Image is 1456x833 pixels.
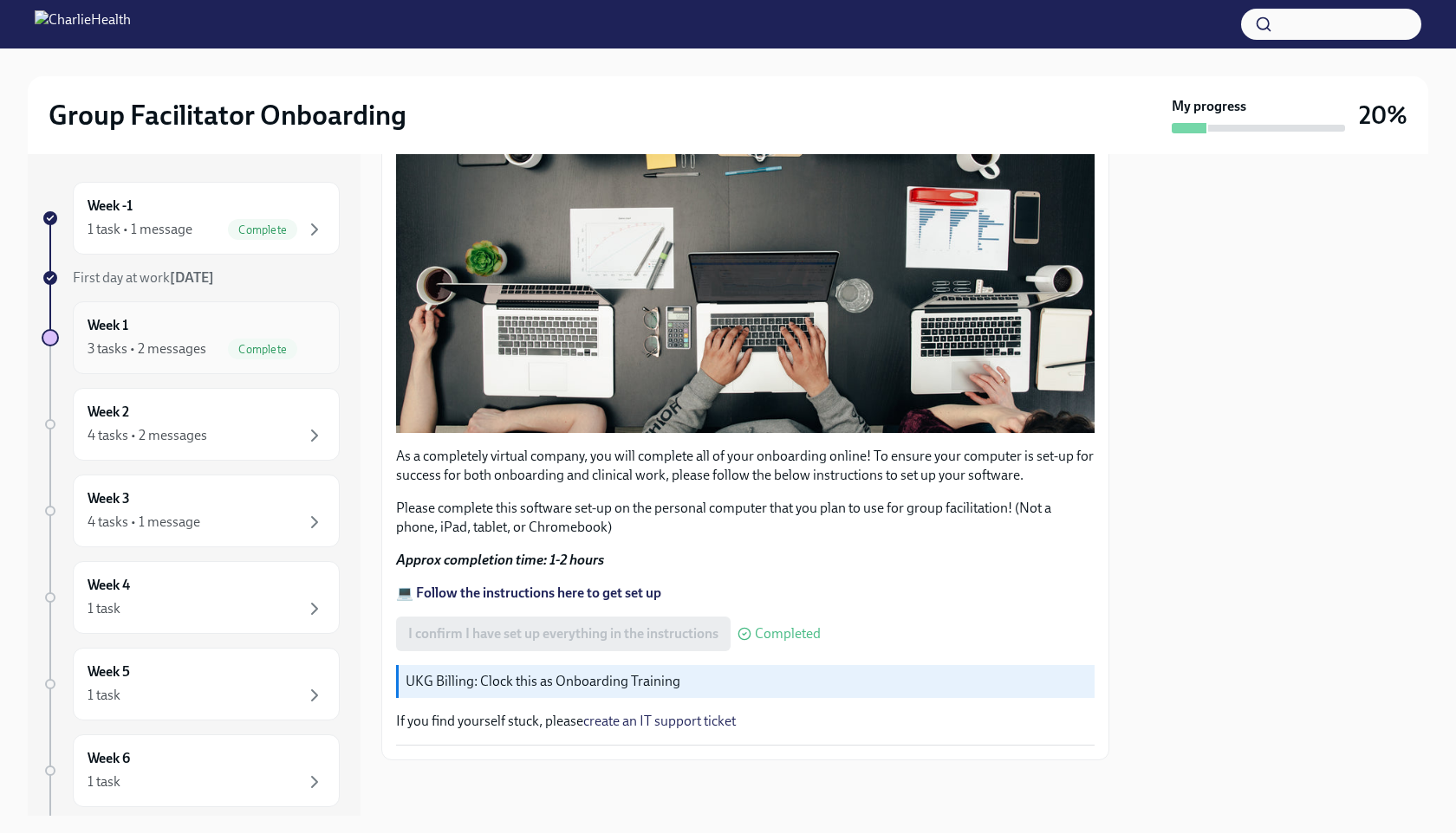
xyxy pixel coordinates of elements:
a: Week 61 task [42,734,340,807]
h6: Week -1 [88,197,133,216]
span: Complete [228,343,297,356]
span: First day at work [73,269,214,286]
div: 4 tasks • 2 messages [88,426,207,445]
h6: Week 3 [88,489,130,508]
div: 1 task [88,599,120,618]
div: 3 tasks • 2 messages [88,339,206,358]
div: 1 task • 1 message [88,220,192,239]
strong: My progress [1172,97,1246,116]
a: Week -11 task • 1 messageComplete [42,182,340,255]
p: As a completely virtual company, you will complete all of your onboarding online! To ensure your ... [396,447,1095,485]
a: Week 13 tasks • 2 messagesComplete [42,301,340,374]
h6: Week 1 [88,316,128,335]
h6: Week 2 [88,403,129,422]
div: 1 task [88,772,120,791]
a: Week 51 task [42,648,340,720]
strong: [DATE] [170,269,214,286]
span: Completed [755,627,821,641]
button: Zoom image [396,20,1095,432]
div: 1 task [88,686,120,705]
a: 💻 Follow the instructions here to get set up [396,584,661,601]
h3: 20% [1359,100,1407,131]
h6: Week 5 [88,662,130,681]
h6: Week 6 [88,749,130,768]
h6: Week 4 [88,576,130,595]
span: Complete [228,223,297,236]
p: Please complete this software set-up on the personal computer that you plan to use for group faci... [396,499,1095,537]
a: Week 41 task [42,561,340,634]
a: First day at work[DATE] [42,268,340,287]
strong: Approx completion time: 1-2 hours [396,552,604,568]
a: Week 34 tasks • 1 message [42,475,340,547]
div: 4 tasks • 1 message [88,513,200,532]
h2: Group Facilitator Onboarding [49,98,406,132]
p: UKG Billing: Clock this as Onboarding Training [406,672,1088,691]
a: Week 24 tasks • 2 messages [42,388,340,461]
a: create an IT support ticket [583,713,736,729]
img: CharlieHealth [35,10,131,38]
p: If you find yourself stuck, please [396,712,1095,731]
